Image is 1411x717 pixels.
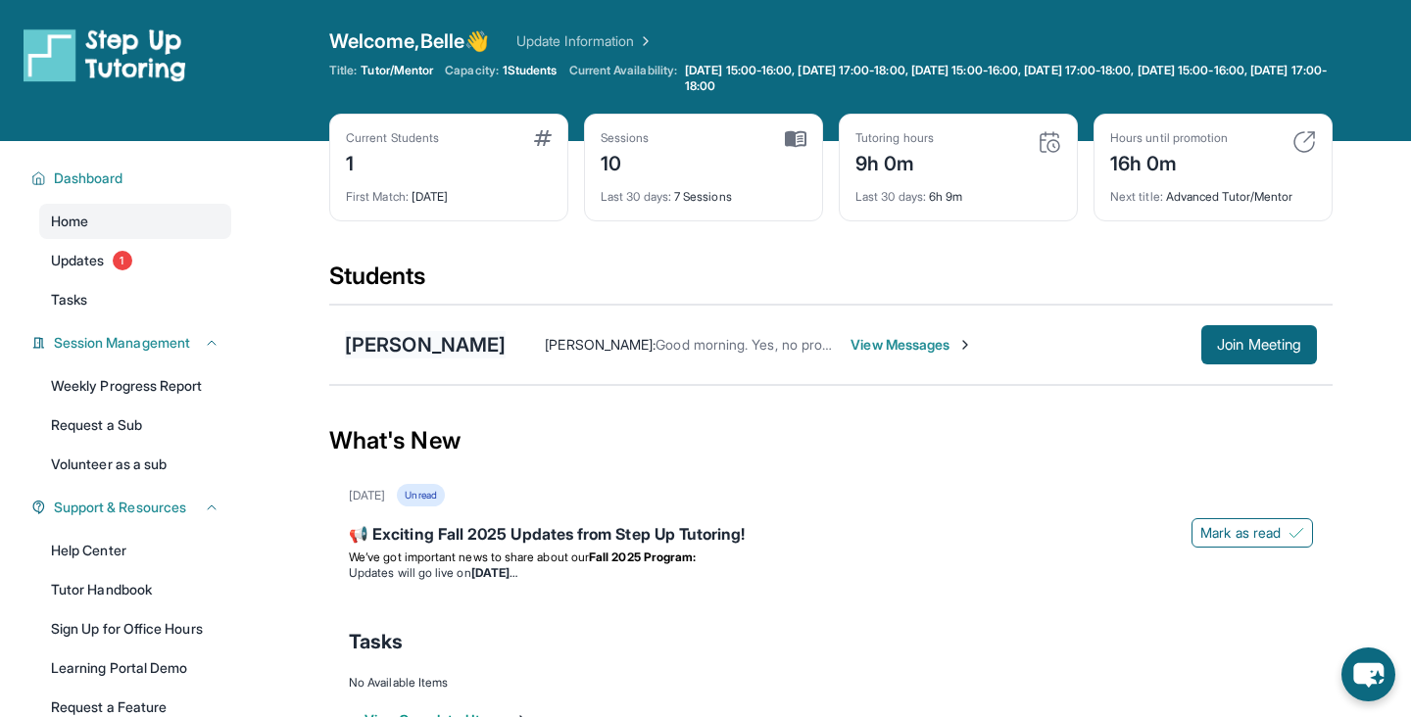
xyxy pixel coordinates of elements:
div: 1 [346,146,439,177]
strong: [DATE] [471,565,517,580]
button: Session Management [46,333,219,353]
div: No Available Items [349,675,1313,691]
button: Join Meeting [1201,325,1317,364]
div: Current Students [346,130,439,146]
div: 6h 9m [855,177,1061,205]
span: We’ve got important news to share about our [349,550,589,564]
span: Dashboard [54,168,123,188]
img: card [785,130,806,148]
div: 16h 0m [1110,146,1228,177]
a: Update Information [516,31,654,51]
span: Session Management [54,333,190,353]
strong: Fall 2025 Program: [589,550,696,564]
span: 1 [113,251,132,270]
button: chat-button [1341,647,1395,701]
button: Dashboard [46,168,219,188]
a: Tutor Handbook [39,572,231,607]
a: Tasks [39,282,231,317]
div: [PERSON_NAME] [345,331,506,358]
div: Tutoring hours [855,130,934,146]
span: Home [51,212,88,231]
span: Good morning. Yes, no problem. [656,336,855,353]
li: Updates will go live on [349,565,1313,581]
a: Weekly Progress Report [39,368,231,404]
div: Students [329,261,1333,304]
div: Unread [397,484,444,506]
button: Mark as read [1192,518,1313,548]
span: View Messages [851,335,973,355]
a: Volunteer as a sub [39,447,231,482]
img: logo [24,27,186,82]
span: Mark as read [1200,523,1281,543]
a: Request a Sub [39,407,231,443]
div: Hours until promotion [1110,130,1228,146]
img: card [534,130,552,146]
span: Last 30 days : [601,189,671,204]
a: Home [39,204,231,239]
span: Welcome, Belle 👋 [329,27,489,55]
div: Sessions [601,130,650,146]
div: 📢 Exciting Fall 2025 Updates from Step Up Tutoring! [349,522,1313,550]
div: 9h 0m [855,146,934,177]
div: 7 Sessions [601,177,806,205]
span: Tasks [51,290,87,310]
span: [PERSON_NAME] : [545,336,656,353]
img: Chevron-Right [957,337,973,353]
div: Advanced Tutor/Mentor [1110,177,1316,205]
span: Current Availability: [569,63,677,94]
span: [DATE] 15:00-16:00, [DATE] 17:00-18:00, [DATE] 15:00-16:00, [DATE] 17:00-18:00, [DATE] 15:00-16:0... [685,63,1329,94]
div: 10 [601,146,650,177]
span: Capacity: [445,63,499,78]
img: card [1292,130,1316,154]
a: Help Center [39,533,231,568]
a: Sign Up for Office Hours [39,611,231,646]
div: [DATE] [349,488,385,503]
img: Mark as read [1289,525,1304,541]
div: What's New [329,398,1333,484]
span: Title: [329,63,357,78]
span: Last 30 days : [855,189,926,204]
a: Learning Portal Demo [39,650,231,686]
span: Next title : [1110,189,1163,204]
a: [DATE] 15:00-16:00, [DATE] 17:00-18:00, [DATE] 15:00-16:00, [DATE] 17:00-18:00, [DATE] 15:00-16:0... [681,63,1333,94]
button: Support & Resources [46,498,219,517]
span: Tasks [349,628,403,655]
span: Updates [51,251,105,270]
img: Chevron Right [634,31,654,51]
a: Updates1 [39,243,231,278]
span: 1 Students [503,63,558,78]
img: card [1038,130,1061,154]
span: Support & Resources [54,498,186,517]
span: Join Meeting [1217,339,1301,351]
span: First Match : [346,189,409,204]
span: Tutor/Mentor [361,63,433,78]
div: [DATE] [346,177,552,205]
